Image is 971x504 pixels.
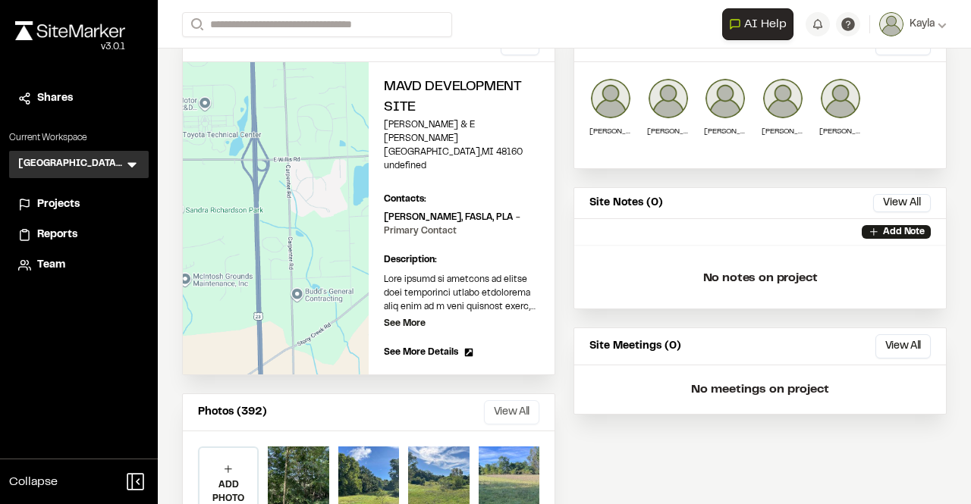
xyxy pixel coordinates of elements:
p: [PERSON_NAME] & E [PERSON_NAME] [384,118,539,146]
h3: [GEOGRAPHIC_DATA][US_STATE] SEAS-EAS 688 Site Planning and Design [18,157,124,172]
button: Search [182,12,209,37]
p: See More [384,317,426,330]
p: Photos (392) [198,404,267,421]
p: [PERSON_NAME], FASLA, PLA [384,211,539,238]
img: User [879,12,903,36]
img: rebrand.png [15,21,125,40]
span: AI Help [744,15,787,33]
p: [GEOGRAPHIC_DATA] , MI 48160 undefined [384,146,539,173]
p: [PERSON_NAME]([PERSON_NAME] [704,126,746,137]
div: Open AI Assistant [722,8,800,40]
p: Lore ipsumd si ametcons ad elitse doei temporinci utlabo etdolorema aliq enim ad m veni quisnost ... [384,273,539,314]
img: Yunjia Zou(Zoey [704,77,746,120]
p: Add Note [883,225,925,239]
p: Site Notes (0) [589,195,663,211]
span: Projects [37,196,80,213]
span: Reports [37,227,77,243]
p: Site Meetings (0) [589,338,681,355]
p: [PERSON_NAME] [762,126,804,137]
a: Projects [18,196,140,213]
p: No notes on project [586,254,934,302]
p: [PERSON_NAME] [819,126,862,137]
p: [PERSON_NAME] [647,126,690,137]
img: Kayla Vaccaro [819,77,862,120]
p: Contacts: [384,193,426,206]
button: Open AI Assistant [722,8,793,40]
h2: MAVD Development Site [384,77,539,118]
span: Collapse [9,473,58,491]
img: Joseph Mari Dizon [589,77,632,120]
div: Oh geez...please don't... [15,40,125,54]
button: Kayla [879,12,947,36]
span: Kayla [910,16,935,33]
p: Description: [384,253,539,267]
button: View All [484,400,539,424]
p: No meetings on project [574,365,946,414]
span: See More Details [384,346,458,359]
button: View All [875,334,931,358]
span: Shares [37,90,73,107]
a: Team [18,257,140,274]
img: Elsa Cline [762,77,804,120]
button: View All [873,194,931,212]
p: Current Workspace [9,131,149,145]
img: Yifanzi Zhu [647,77,690,120]
p: [PERSON_NAME] [589,126,632,137]
span: Team [37,257,65,274]
a: Shares [18,90,140,107]
a: Reports [18,227,140,243]
span: - Primary Contact [384,214,520,235]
